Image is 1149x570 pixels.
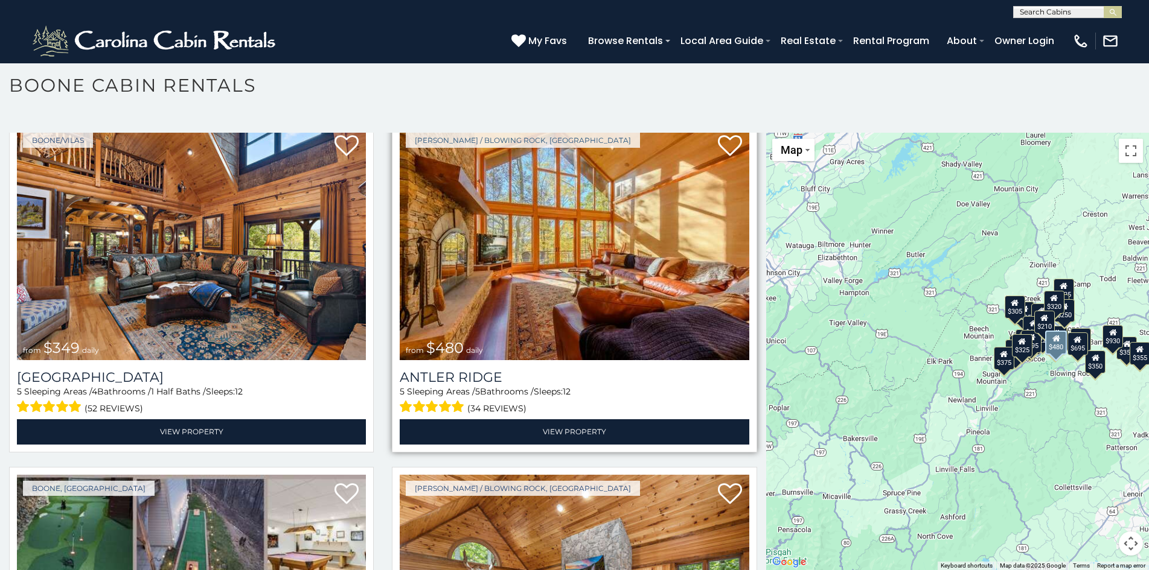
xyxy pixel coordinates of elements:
[400,385,749,416] div: Sleeping Areas / Bathrooms / Sleeps:
[1000,562,1066,569] span: Map data ©2025 Google
[528,33,567,48] span: My Favs
[17,419,366,444] a: View Property
[1097,562,1145,569] a: Report a map error
[1046,325,1067,348] div: $395
[769,554,809,570] a: Open this area in Google Maps (opens a new window)
[23,346,41,355] span: from
[847,30,935,51] a: Rental Program
[406,481,640,496] a: [PERSON_NAME] / Blowing Rock, [GEOGRAPHIC_DATA]
[400,127,749,360] a: Antler Ridge from $480 daily
[1072,33,1089,49] img: phone-regular-white.png
[17,386,22,397] span: 5
[400,369,749,385] a: Antler Ridge
[1005,295,1025,318] div: $305
[769,554,809,570] img: Google
[475,386,480,397] span: 5
[400,127,749,360] img: Antler Ridge
[775,30,842,51] a: Real Estate
[467,401,526,416] span: (34 reviews)
[400,386,405,397] span: 5
[334,134,359,159] a: Add to favorites
[1012,334,1032,356] div: $325
[17,385,366,416] div: Sleeping Areas / Bathrooms / Sleeps:
[23,133,93,148] a: Boone/Vilas
[151,386,206,397] span: 1 Half Baths /
[1103,325,1123,347] div: $930
[1031,303,1052,326] div: $565
[17,369,366,385] h3: Diamond Creek Lodge
[23,481,155,496] a: Boone, [GEOGRAPHIC_DATA]
[563,386,571,397] span: 12
[466,346,483,355] span: daily
[85,401,143,416] span: (52 reviews)
[1045,331,1067,355] div: $480
[400,419,749,444] a: View Property
[82,346,99,355] span: daily
[92,386,97,397] span: 4
[772,139,815,161] button: Change map style
[941,562,993,570] button: Keyboard shortcuts
[17,127,366,360] a: Diamond Creek Lodge from $349 daily
[334,482,359,507] a: Add to favorites
[1085,350,1106,373] div: $350
[1045,332,1066,355] div: $315
[1043,290,1064,313] div: $320
[1119,139,1143,163] button: Toggle fullscreen view
[1116,336,1137,359] div: $355
[674,30,769,51] a: Local Area Guide
[17,127,366,360] img: Diamond Creek Lodge
[994,347,1014,370] div: $375
[1005,340,1026,363] div: $330
[1032,325,1053,347] div: $225
[718,482,742,507] a: Add to favorites
[406,133,640,148] a: [PERSON_NAME] / Blowing Rock, [GEOGRAPHIC_DATA]
[511,33,570,49] a: My Favs
[988,30,1060,51] a: Owner Login
[941,30,983,51] a: About
[235,386,243,397] span: 12
[582,30,669,51] a: Browse Rentals
[1054,278,1074,301] div: $525
[1119,531,1143,556] button: Map camera controls
[1034,310,1054,333] div: $210
[1067,332,1088,355] div: $695
[30,23,281,59] img: White-1-2.png
[781,144,802,156] span: Map
[1054,299,1075,322] div: $250
[718,134,742,159] a: Add to favorites
[1023,316,1043,339] div: $410
[406,346,424,355] span: from
[1073,562,1090,569] a: Terms
[1021,329,1042,352] div: $395
[426,339,464,356] span: $480
[17,369,366,385] a: [GEOGRAPHIC_DATA]
[1102,33,1119,49] img: mail-regular-white.png
[1070,328,1090,350] div: $380
[43,339,80,356] span: $349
